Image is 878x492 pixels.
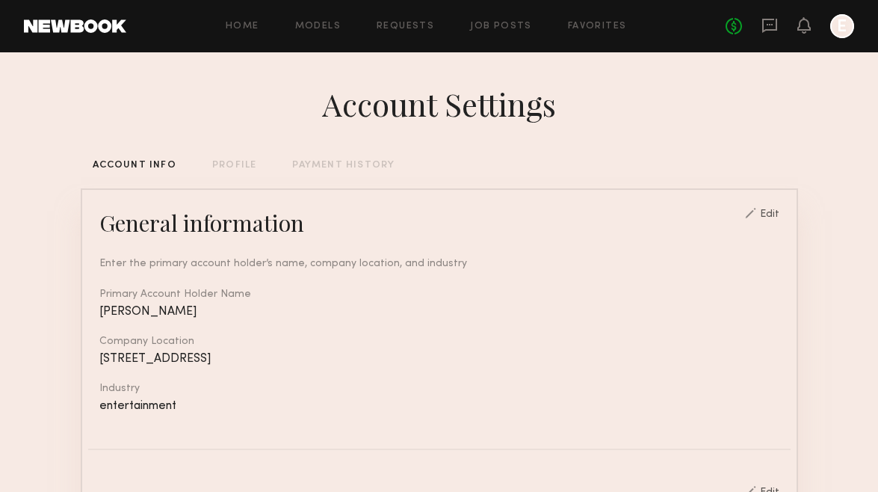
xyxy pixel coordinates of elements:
a: Job Posts [470,22,532,31]
a: Requests [377,22,434,31]
a: E [830,14,854,38]
div: [PERSON_NAME] [99,306,779,319]
div: entertainment [99,400,779,413]
a: Favorites [568,22,627,31]
a: Models [295,22,341,31]
div: Industry [99,384,779,394]
div: Primary Account Holder Name [99,289,779,300]
div: Enter the primary account holder’s name, company location, and industry [99,256,779,271]
div: General information [99,208,304,238]
a: Home [226,22,259,31]
div: PAYMENT HISTORY [292,161,395,170]
div: PROFILE [212,161,256,170]
div: ACCOUNT INFO [93,161,176,170]
div: Edit [760,209,779,220]
div: Account Settings [322,83,556,125]
div: [STREET_ADDRESS] [99,353,779,366]
div: Company Location [99,336,779,347]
